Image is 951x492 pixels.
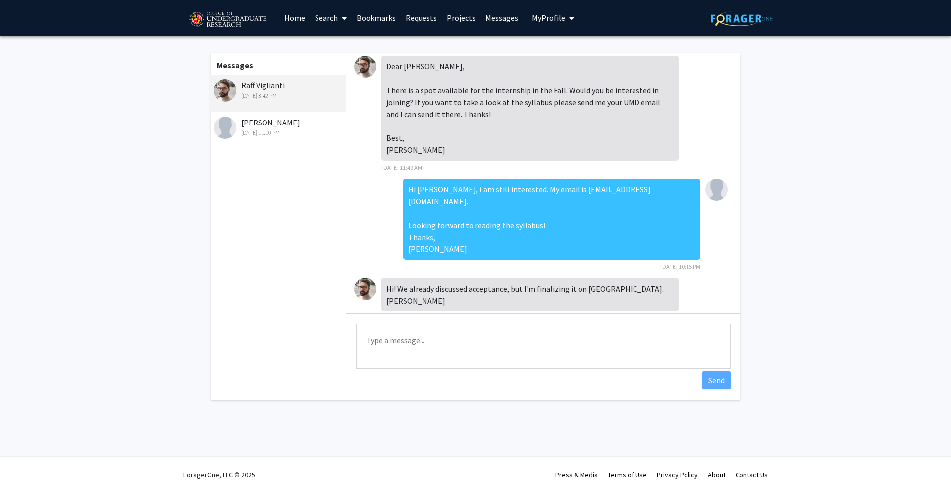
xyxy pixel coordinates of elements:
[214,128,343,137] div: [DATE] 11:10 PM
[214,117,236,139] img: Sameer Chawla
[532,13,565,23] span: My Profile
[279,0,310,35] a: Home
[708,470,726,479] a: About
[403,179,700,260] div: Hi [PERSON_NAME], I am still interested. My email is [EMAIL_ADDRESS][DOMAIN_NAME]. Looking forwar...
[214,79,236,102] img: Raff Viglianti
[555,470,598,479] a: Press & Media
[608,470,647,479] a: Terms of Use
[442,0,480,35] a: Projects
[310,0,352,35] a: Search
[352,0,401,35] a: Bookmarks
[186,7,269,32] img: University of Maryland Logo
[214,91,343,100] div: [DATE] 3:42 PM
[214,117,343,137] div: [PERSON_NAME]
[381,164,422,171] span: [DATE] 11:49 AM
[214,79,343,100] div: Raff Viglianti
[356,324,731,369] textarea: Message
[660,263,700,270] span: [DATE] 10:15 PM
[401,0,442,35] a: Requests
[354,278,376,300] img: Raff Viglianti
[657,470,698,479] a: Privacy Policy
[381,278,679,311] div: Hi! We already discussed acceptance, but I'm finalizing it on [GEOGRAPHIC_DATA]. [PERSON_NAME]
[354,56,376,78] img: Raff Viglianti
[480,0,523,35] a: Messages
[736,470,768,479] a: Contact Us
[7,447,42,485] iframe: Chat
[705,179,728,201] img: David Guan
[183,457,255,492] div: ForagerOne, LLC © 2025
[711,11,773,26] img: ForagerOne Logo
[702,371,731,389] button: Send
[381,56,679,161] div: Dear [PERSON_NAME], There is a spot available for the internship in the Fall. Would you be intere...
[217,61,253,70] b: Messages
